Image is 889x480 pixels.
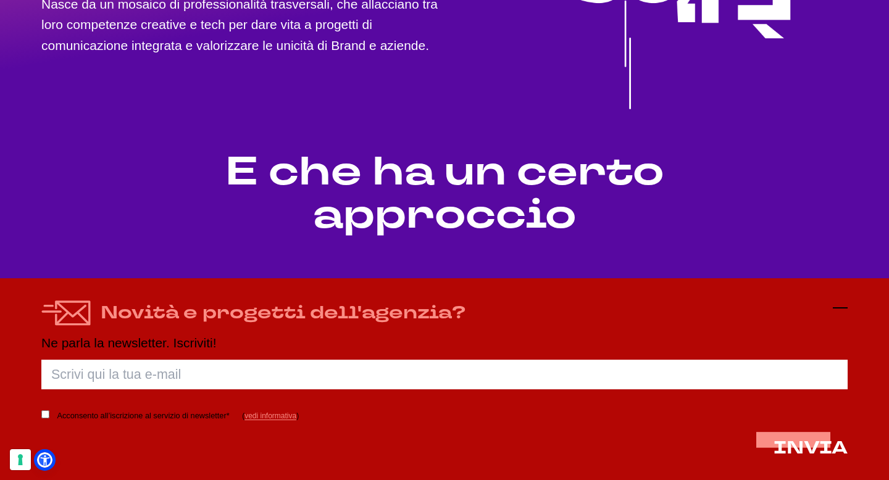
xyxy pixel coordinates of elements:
[41,151,848,238] h2: E che ha un certo approccio
[244,412,296,420] a: vedi informativa
[57,409,229,423] label: Acconsento all’iscrizione al servizio di newsletter*
[41,336,848,350] p: Ne parla la newsletter. Iscriviti!
[101,300,465,326] h4: Novità e progetti dell'agenzia?
[242,412,299,420] span: ( )
[10,449,31,470] button: Le tue preferenze relative al consenso per le tecnologie di tracciamento
[774,436,848,460] span: INVIA
[774,438,848,458] button: INVIA
[41,360,848,389] input: Scrivi qui la tua e-mail
[37,452,52,468] a: Open Accessibility Menu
